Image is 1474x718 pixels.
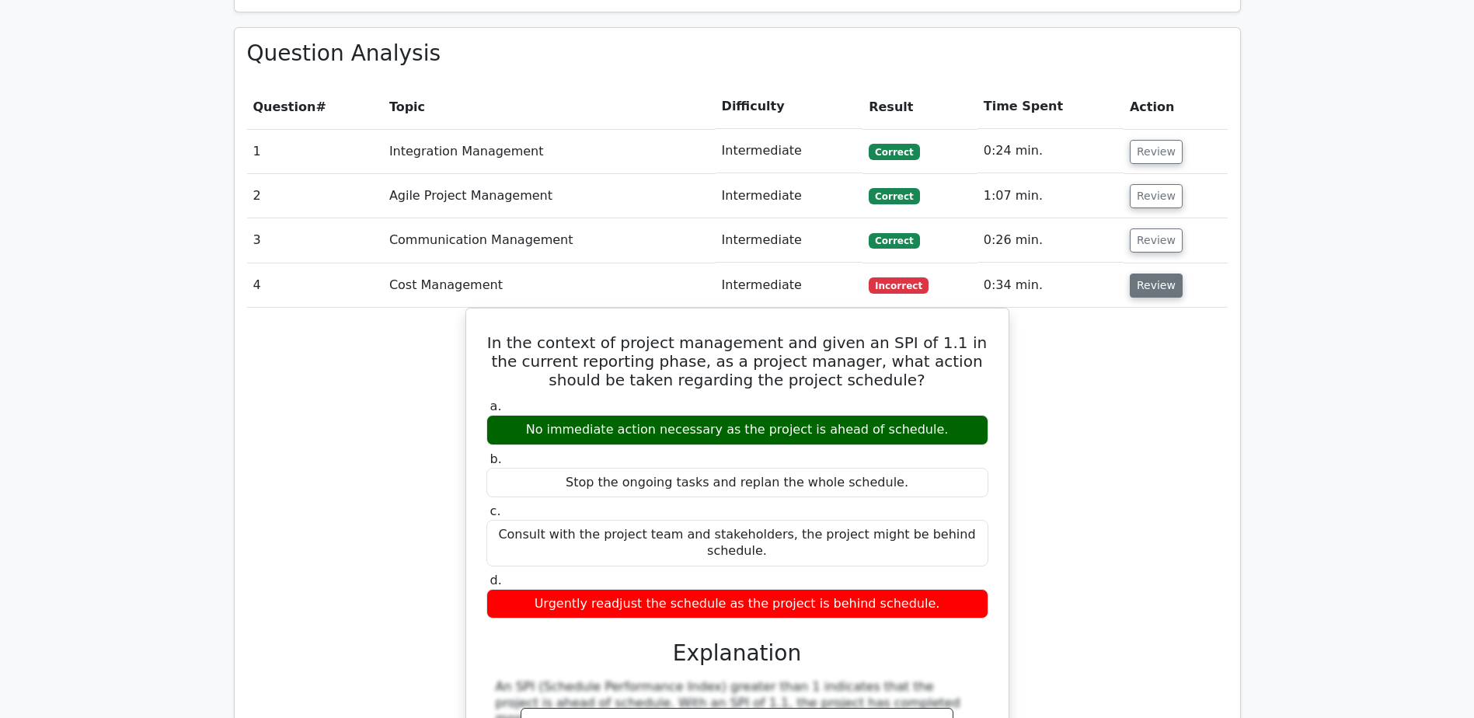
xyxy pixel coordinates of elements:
[383,263,716,308] td: Cost Management
[486,415,988,445] div: No immediate action necessary as the project is ahead of schedule.
[486,520,988,566] div: Consult with the project team and stakeholders, the project might be behind schedule.
[869,188,919,204] span: Correct
[1130,140,1183,164] button: Review
[862,85,977,129] th: Result
[977,174,1124,218] td: 1:07 min.
[383,85,716,129] th: Topic
[253,99,316,114] span: Question
[869,277,929,293] span: Incorrect
[977,85,1124,129] th: Time Spent
[383,129,716,173] td: Integration Management
[486,468,988,498] div: Stop the ongoing tasks and replan the whole schedule.
[716,174,863,218] td: Intermediate
[247,174,383,218] td: 2
[977,263,1124,308] td: 0:34 min.
[247,40,1228,67] h3: Question Analysis
[716,129,863,173] td: Intermediate
[1130,228,1183,253] button: Review
[383,174,716,218] td: Agile Project Management
[496,640,979,667] h3: Explanation
[490,451,502,466] span: b.
[869,233,919,249] span: Correct
[490,399,502,413] span: a.
[247,129,383,173] td: 1
[716,85,863,129] th: Difficulty
[485,333,990,389] h5: In the context of project management and given an SPI of 1.1 in the current reporting phase, as a...
[486,589,988,619] div: Urgently readjust the schedule as the project is behind schedule.
[383,218,716,263] td: Communication Management
[869,144,919,159] span: Correct
[247,263,383,308] td: 4
[247,218,383,263] td: 3
[1130,184,1183,208] button: Review
[977,218,1124,263] td: 0:26 min.
[1124,85,1228,129] th: Action
[716,263,863,308] td: Intermediate
[490,573,502,587] span: d.
[1130,274,1183,298] button: Review
[247,85,383,129] th: #
[977,129,1124,173] td: 0:24 min.
[490,504,501,518] span: c.
[716,218,863,263] td: Intermediate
